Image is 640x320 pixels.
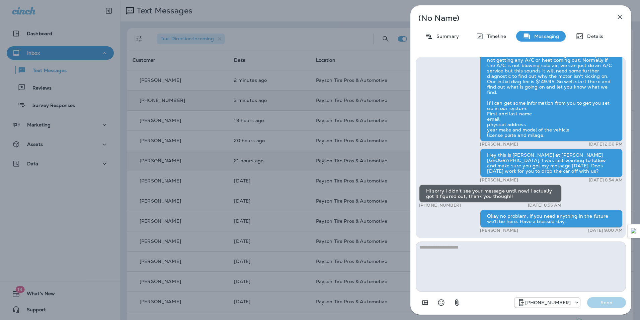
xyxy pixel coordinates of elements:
img: Detect Auto [631,228,637,234]
p: Summary [433,34,459,39]
div: Okay no problem. If you need anything in the future we'll be here. Have a blessed day. [480,210,623,228]
div: Hey this is [PERSON_NAME] at [PERSON_NAME][GEOGRAPHIC_DATA]. I was just wanting to follow and mak... [480,149,623,177]
p: [PERSON_NAME] [480,228,518,233]
div: Hi sorry I didn't see your message until now! I actually got it figured out, thank you though!! [419,184,562,203]
p: (No Name) [418,15,601,21]
div: +1 (928) 260-4498 [514,299,580,307]
button: Select an emoji [434,296,448,309]
p: Details [584,34,603,39]
p: [PHONE_NUMBER] [419,203,461,208]
p: Timeline [484,34,506,39]
p: [PHONE_NUMBER] [525,300,571,305]
p: [PERSON_NAME] [480,177,518,183]
p: [DATE] 8:56 AM [528,203,562,208]
div: Hello, we can get you in [DATE]. It would be best for you to drop the truck off with us for the d... [480,38,623,142]
p: Messaging [531,34,559,39]
p: [DATE] 2:06 PM [589,142,623,147]
p: [PERSON_NAME] [480,142,518,147]
p: [DATE] 8:54 AM [589,177,623,183]
button: Add in a premade template [418,296,432,309]
p: [DATE] 9:00 AM [588,228,623,233]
